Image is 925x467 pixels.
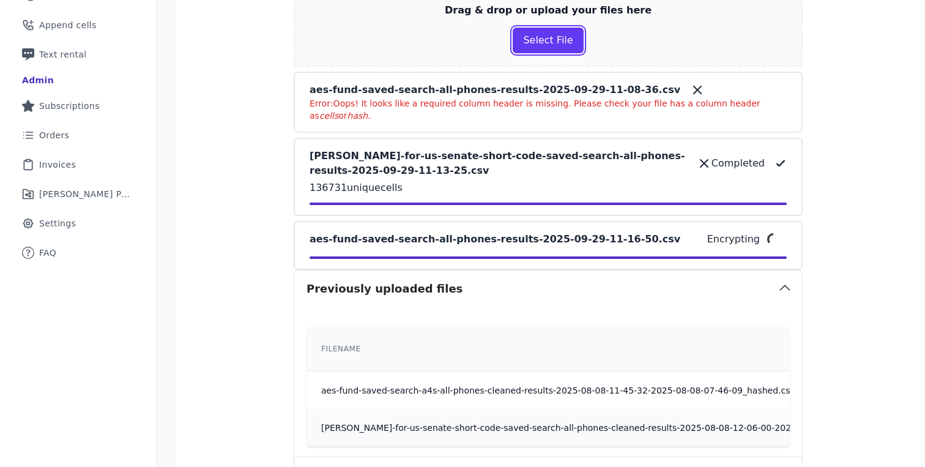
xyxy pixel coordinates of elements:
span: FAQ [39,247,56,259]
span: Text rental [39,48,87,61]
a: Append cells [10,12,146,39]
p: aes-fund-saved-search-all-phones-results-2025-09-29-11-16-50.csv [310,232,680,247]
span: Invoices [39,159,76,171]
a: Text rental [10,41,146,68]
span: Settings [39,217,76,230]
p: [PERSON_NAME]-for-us-senate-short-code-saved-search-all-phones-results-2025-09-29-11-13-25.csv [310,149,687,178]
button: Previously uploaded files [294,271,802,307]
a: Invoices [10,151,146,178]
span: Subscriptions [39,100,100,112]
em: hash. [347,111,371,121]
p: 136731 unique cells [310,181,787,195]
a: FAQ [10,239,146,266]
p: aes-fund-saved-search-all-phones-results-2025-09-29-11-08-36.csv [310,83,680,97]
em: cells [319,111,338,121]
p: Completed [711,156,765,171]
a: Orders [10,122,146,149]
h3: Previously uploaded files [306,280,462,297]
a: [PERSON_NAME] Performance [10,181,146,207]
a: Settings [10,210,146,237]
span: Append cells [39,19,97,31]
span: [PERSON_NAME] Performance [39,188,132,200]
button: Select File [513,28,583,53]
a: Subscriptions [10,92,146,119]
p: Encrypting [707,232,760,247]
div: Admin [22,74,54,86]
p: Drag & drop or upload your files here [445,3,652,18]
p: Error: Oops! It looks like a required column header is missing. Please check your file has a colu... [310,97,787,122]
span: Orders [39,129,69,141]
